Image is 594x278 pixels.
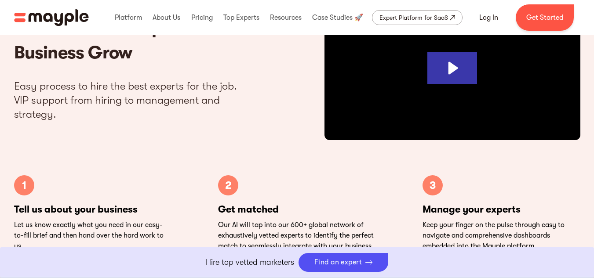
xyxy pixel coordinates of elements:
[423,220,580,251] p: Keep your finger on the pulse through easy to navigate and comprehensive dashboards embedded into...
[14,79,258,121] p: Easy process to hire the best experts for the job. VIP support from hiring to management and stra...
[427,52,477,84] button: Play Video: Mayple. Your Digital Marketing Home.
[14,14,21,21] img: logo_orange.svg
[516,4,574,31] a: Get Started
[35,52,79,58] div: Domain Overview
[218,220,376,262] p: Our AI will tap into our 600+ global network of exhaustively vetted experts to identify the perfe...
[268,4,304,32] div: Resources
[23,23,97,30] div: Domain: [DOMAIN_NAME]
[423,203,580,216] p: Manage your experts
[14,16,258,65] h2: We're Here to Help Your Business Grow
[25,14,43,21] div: v 4.0.25
[469,7,509,28] a: Log In
[98,52,145,58] div: Keywords by Traffic
[372,10,463,25] a: Expert Platform for SaaS
[14,203,172,216] p: Tell us about your business
[189,4,215,32] div: Pricing
[14,9,89,26] img: Mayple logo
[113,4,144,32] div: Platform
[14,23,21,30] img: website_grey.svg
[225,177,232,193] p: 2
[22,177,26,193] p: 1
[89,51,96,58] img: tab_keywords_by_traffic_grey.svg
[430,177,436,193] p: 3
[150,4,182,32] div: About Us
[379,12,448,23] div: Expert Platform for SaaS
[221,4,262,32] div: Top Experts
[26,51,33,58] img: tab_domain_overview_orange.svg
[14,220,172,251] p: Let us know exactly what you need in our easy-to-fill brief and then hand over the hard work to us.
[218,203,376,216] p: Get matched
[14,9,89,26] a: home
